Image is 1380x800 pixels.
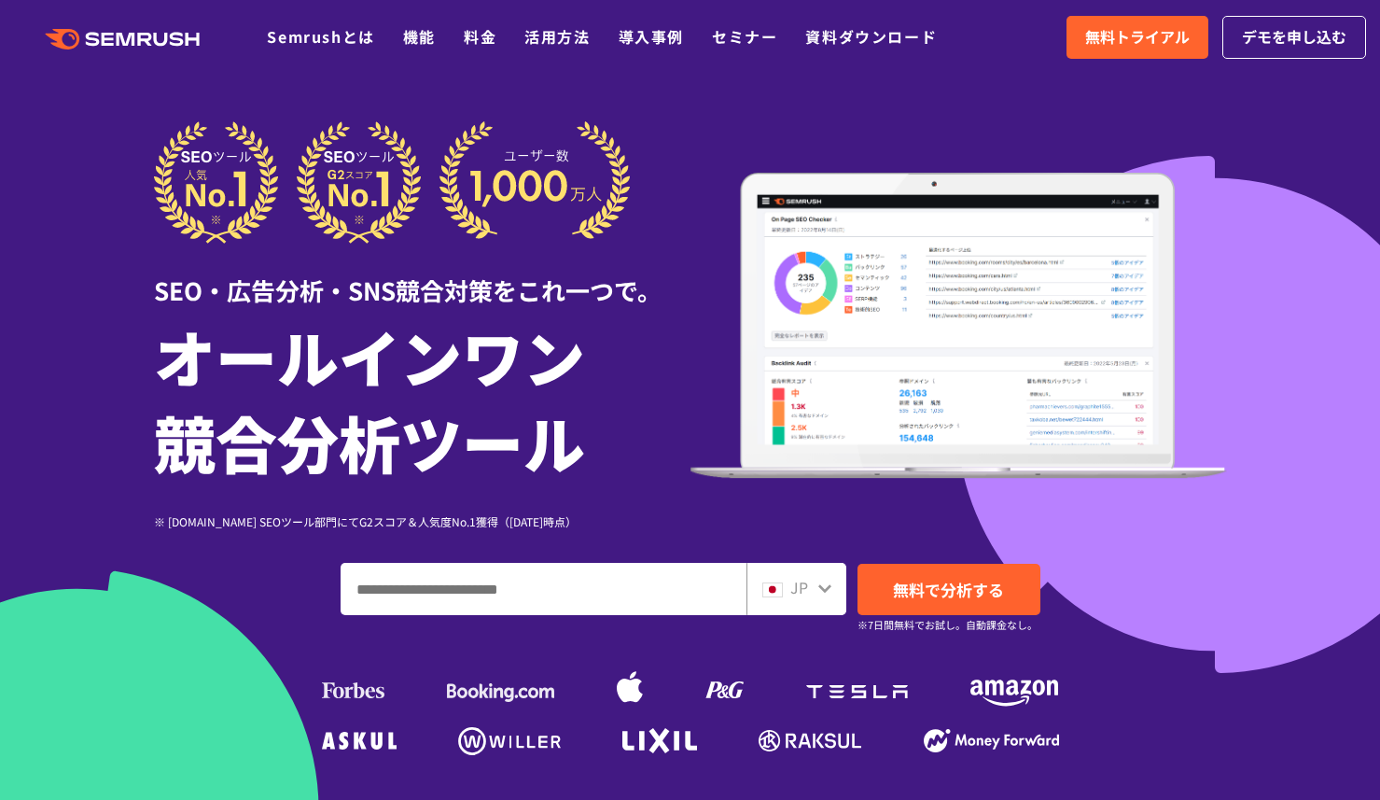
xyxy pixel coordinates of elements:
[267,25,374,48] a: Semrushとは
[790,576,808,598] span: JP
[403,25,436,48] a: 機能
[154,512,690,530] div: ※ [DOMAIN_NAME] SEOツール部門にてG2スコア＆人気度No.1獲得（[DATE]時点）
[1242,25,1346,49] span: デモを申し込む
[893,578,1004,601] span: 無料で分析する
[857,564,1040,615] a: 無料で分析する
[619,25,684,48] a: 導入事例
[1222,16,1366,59] a: デモを申し込む
[154,313,690,484] h1: オールインワン 競合分析ツール
[524,25,590,48] a: 活用方法
[857,616,1038,634] small: ※7日間無料でお試し。自動課金なし。
[1066,16,1208,59] a: 無料トライアル
[1085,25,1190,49] span: 無料トライアル
[464,25,496,48] a: 料金
[154,244,690,308] div: SEO・広告分析・SNS競合対策をこれ一つで。
[712,25,777,48] a: セミナー
[805,25,937,48] a: 資料ダウンロード
[342,564,746,614] input: ドメイン、キーワードまたはURLを入力してください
